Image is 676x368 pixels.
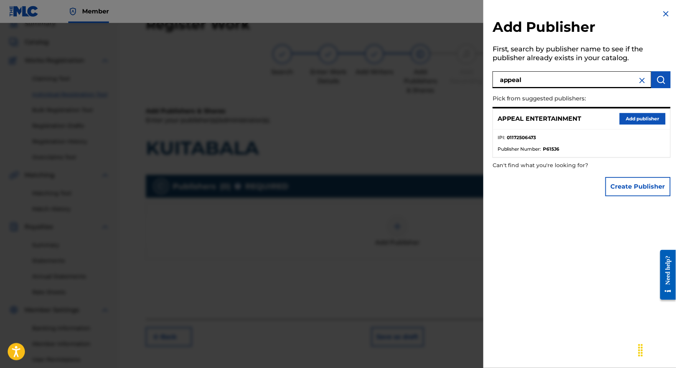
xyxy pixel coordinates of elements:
[493,18,671,38] h2: Add Publisher
[638,331,676,368] div: Widget de chat
[656,75,666,84] img: Search Works
[68,7,77,16] img: Top Rightsholder
[498,146,541,153] span: Publisher Number :
[638,76,647,85] img: close
[605,177,671,196] button: Create Publisher
[638,331,676,368] iframe: Chat Widget
[620,113,666,125] button: Add publisher
[635,339,647,362] div: Glisser
[82,7,109,16] span: Member
[493,158,627,173] p: Can't find what you're looking for?
[493,43,671,67] h5: First, search by publisher name to see if the publisher already exists in your catalog.
[9,6,39,17] img: MLC Logo
[498,134,505,141] span: IPI :
[507,134,536,141] strong: 01172506473
[498,114,582,123] p: APPEAL ENTERTAINMENT
[493,90,627,107] p: Pick from suggested publishers:
[543,146,560,153] strong: P615J6
[655,243,676,307] iframe: Resource Center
